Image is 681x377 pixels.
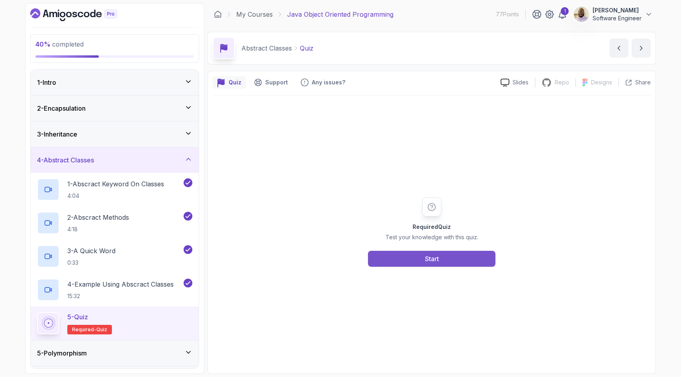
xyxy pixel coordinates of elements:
[425,254,439,264] div: Start
[37,348,87,358] h3: 5 - Polymorphism
[37,245,192,268] button: 3-A Quick Word0:33
[96,326,107,333] span: quiz
[236,10,273,19] a: My Courses
[37,78,56,87] h3: 1 - Intro
[67,246,115,256] p: 3 - A Quick Word
[35,40,51,48] span: 40 %
[558,10,567,19] a: 1
[214,10,222,18] a: Dashboard
[67,259,115,267] p: 0:33
[31,340,199,366] button: 5-Polymorphism
[494,78,535,87] a: Slides
[593,6,642,14] p: [PERSON_NAME]
[67,213,129,222] p: 2 - Abscract Methods
[67,292,174,300] p: 15:32
[67,225,129,233] p: 4:18
[30,8,135,21] a: Dashboard
[632,39,651,58] button: next content
[573,6,653,22] button: user profile image[PERSON_NAME]Software Engineer
[635,78,651,86] p: Share
[37,312,192,334] button: 5-QuizRequired-quiz
[386,233,478,241] p: Test your knowledge with this quiz.
[229,78,241,86] p: Quiz
[213,76,246,89] button: quiz button
[609,39,628,58] button: previous content
[513,78,528,86] p: Slides
[31,96,199,121] button: 2-Encapsulation
[413,223,438,230] span: Required
[37,279,192,301] button: 4-Example Using Abscract Classes15:32
[368,251,495,267] button: Start
[37,212,192,234] button: 2-Abscract Methods4:18
[265,78,288,86] p: Support
[37,155,94,165] h3: 4 - Abstract Classes
[31,70,199,95] button: 1-Intro
[591,78,612,86] p: Designs
[37,104,86,113] h3: 2 - Encapsulation
[574,7,589,22] img: user profile image
[296,76,350,89] button: Feedback button
[561,7,569,15] div: 1
[555,78,569,86] p: Repo
[72,326,96,333] span: Required-
[37,129,77,139] h3: 3 - Inheritance
[249,76,293,89] button: Support button
[593,14,642,22] p: Software Engineer
[300,43,313,53] p: Quiz
[496,10,519,18] p: 77 Points
[241,43,292,53] p: Abstract Classes
[312,78,345,86] p: Any issues?
[31,121,199,147] button: 3-Inheritance
[67,192,164,200] p: 4:04
[287,10,393,19] p: Java Object Oriented Programming
[35,40,84,48] span: completed
[37,178,192,201] button: 1-Abscract Keyword On Classes4:04
[67,279,174,289] p: 4 - Example Using Abscract Classes
[386,223,478,231] h2: Quiz
[618,78,651,86] button: Share
[31,147,199,173] button: 4-Abstract Classes
[67,179,164,189] p: 1 - Abscract Keyword On Classes
[67,312,88,322] p: 5 - Quiz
